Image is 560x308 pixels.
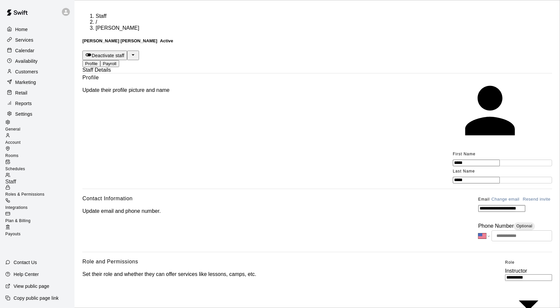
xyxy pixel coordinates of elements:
[15,68,38,75] p: Customers
[5,88,69,98] a: Retail
[5,211,74,224] a: Plan & Billing
[5,192,44,197] span: Roles & Permissions
[82,51,127,60] button: Deactivate staff
[5,120,74,133] a: General
[5,77,69,87] a: Marketing
[96,25,139,31] span: [PERSON_NAME]
[15,79,36,86] p: Marketing
[15,90,27,96] p: Retail
[96,13,107,19] a: Staff
[5,167,25,171] span: Schedules
[5,133,74,146] a: Account
[82,51,552,60] div: split button
[5,173,74,185] a: Staff
[15,100,32,107] p: Reports
[453,152,476,156] span: First Name
[127,51,139,60] button: select merge strategy
[5,24,69,34] a: Home
[15,47,34,54] p: Calendar
[15,58,38,64] p: Availability
[453,169,475,173] span: Last Name
[82,194,133,203] h6: Contact Information
[14,295,59,301] p: Copy public page link
[5,153,19,158] span: Rooms
[5,35,69,45] a: Services
[82,271,256,277] p: Set their role and whether they can offer services like lessons, camps, etc.
[5,56,69,66] a: Availability
[516,224,532,228] span: Optional
[5,159,74,173] a: Schedules
[478,223,514,229] span: Phone Number
[157,38,176,43] span: Active
[14,283,49,289] p: View public page
[5,67,69,77] a: Customers
[15,37,33,43] p: Services
[5,98,69,108] a: Reports
[5,185,74,198] a: Roles & Permissions
[521,194,552,205] button: Resend invite
[5,127,21,132] span: General
[5,146,74,159] a: Rooms
[100,60,119,67] button: Payroll
[82,60,552,67] div: staff form tabs
[82,67,111,73] span: Staff Details
[5,46,69,56] a: Calendar
[5,198,74,211] a: Integrations
[82,13,552,31] nav: breadcrumb
[14,271,39,278] p: Help Center
[5,205,28,210] span: Integrations
[92,52,124,59] p: Deactivate staff
[15,111,32,117] p: Settings
[5,179,16,184] span: Staff
[505,268,552,274] div: Instructor
[5,218,30,223] span: Plan & Billing
[478,194,490,205] span: Email
[490,194,521,205] button: Change email
[505,260,515,265] span: Role
[82,60,100,67] button: Profile
[5,140,21,145] span: Account
[82,73,99,82] h6: Profile
[82,257,138,266] h6: Role and Permissions
[15,26,28,33] p: Home
[5,224,74,238] a: Payouts
[82,87,169,93] p: Update their profile picture and name
[5,232,21,236] span: Payouts
[82,208,161,214] p: Update email and phone number.
[96,19,552,25] li: /
[14,259,37,266] p: Contact Us
[82,38,552,43] div: [PERSON_NAME] [PERSON_NAME]
[5,109,69,119] a: Settings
